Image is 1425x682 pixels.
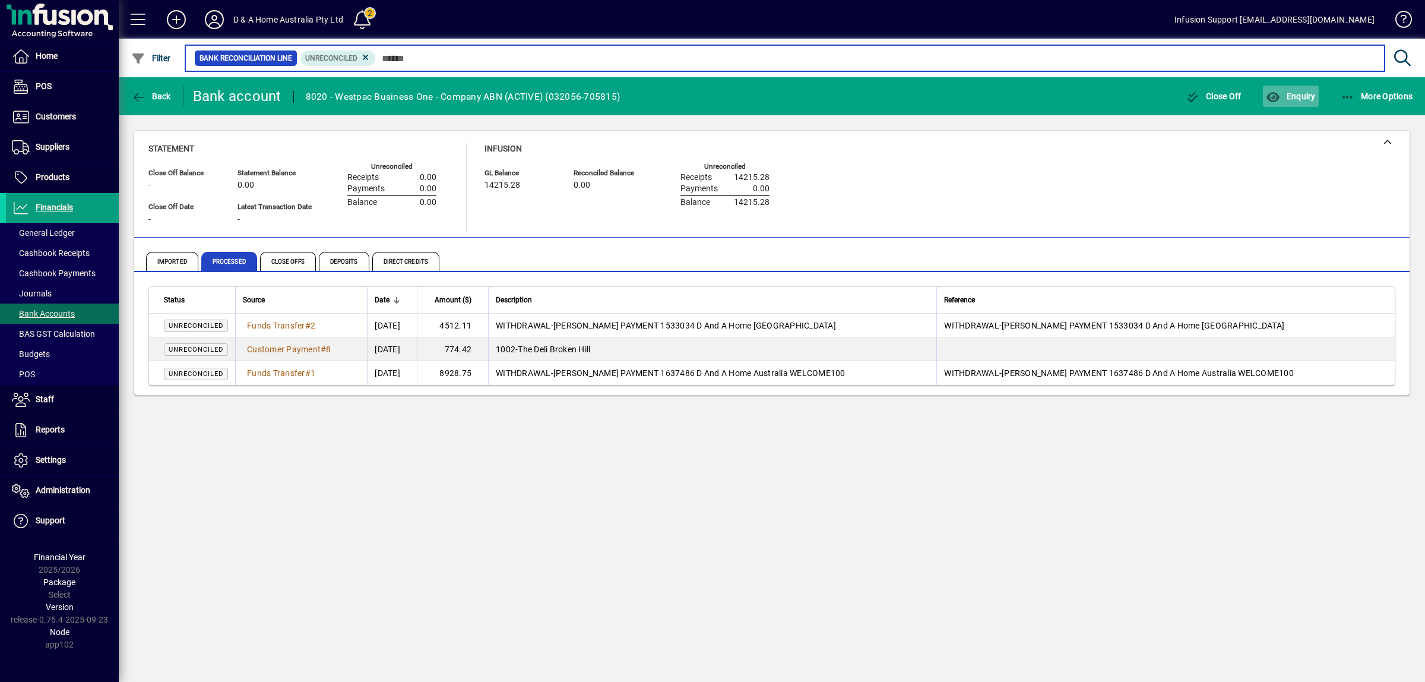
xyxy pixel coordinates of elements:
span: Bank Accounts [12,309,75,318]
span: Funds Transfer [247,368,305,378]
div: Amount ($) [425,293,482,307]
span: # [305,368,311,378]
span: Receipts [680,173,712,182]
span: Latest Transaction Date [237,203,312,211]
mat-chip: Reconciliation Status: Unreconciled [300,50,376,66]
span: Unreconciled [169,370,223,378]
span: Products [36,172,69,182]
span: - [515,345,518,354]
a: Funds Transfer#1 [243,367,319,380]
span: Node [50,627,69,637]
a: Cashbook Receipts [6,243,119,263]
span: Reference [944,293,975,307]
a: Customers [6,102,119,132]
a: Products [6,163,119,192]
span: Unreconciled [305,54,357,62]
span: Version [46,602,74,612]
span: General Ledger [12,228,75,238]
span: The Deli Broken Hill [518,345,590,354]
span: 1 [311,368,315,378]
button: Back [128,86,174,107]
span: Cashbook Receipts [12,248,90,258]
button: Add [157,9,195,30]
span: 8 [326,345,331,354]
span: 14215.28 [734,173,769,182]
label: Unreconciled [704,163,746,170]
a: Journals [6,283,119,304]
div: Infusion Support [EMAIL_ADDRESS][DOMAIN_NAME] [1174,10,1375,29]
a: Knowledge Base [1386,2,1410,41]
a: Settings [6,446,119,475]
span: Settings [36,455,66,465]
button: Profile [195,9,233,30]
span: Reconciled Balance [574,169,645,177]
span: - [148,215,151,225]
span: Funds Transfer [247,321,305,330]
a: POS [6,364,119,384]
span: Reports [36,425,65,434]
a: Bank Accounts [6,304,119,324]
div: D & A Home Australia Pty Ltd [233,10,343,29]
span: Financial Year [34,552,85,562]
td: 774.42 [417,337,488,361]
span: POS [36,81,52,91]
span: Suppliers [36,142,69,151]
span: WITHDRAWAL-[PERSON_NAME] PAYMENT 1637486 D And A Home Australia WELCOME100 [496,368,845,378]
span: Direct Credits [372,252,439,271]
span: 0.00 [574,181,590,190]
span: POS [12,370,35,379]
span: Statement Balance [237,169,312,177]
span: Cashbook Payments [12,269,96,278]
span: Deposits [319,252,369,271]
span: GL Balance [484,169,556,177]
span: 14215.28 [734,198,769,207]
span: Unreconciled [169,346,223,353]
a: Budgets [6,344,119,364]
div: Bank account [193,87,281,106]
span: Journals [12,289,52,298]
span: Back [131,91,171,101]
td: [DATE] [367,314,417,337]
span: Close Offs [260,252,316,271]
span: Imported [146,252,198,271]
span: # [305,321,311,330]
span: Date [375,293,389,307]
span: Unreconciled [169,322,223,330]
span: # [321,345,326,354]
span: Enquiry [1266,91,1315,101]
a: Reports [6,415,119,445]
td: [DATE] [367,361,417,385]
span: Balance [680,198,710,207]
span: Customer Payment [247,345,321,354]
span: WITHDRAWAL-[PERSON_NAME] PAYMENT 1533034 D And A Home [GEOGRAPHIC_DATA] [496,321,836,330]
span: Close Off Date [148,203,220,211]
span: Receipts [347,173,379,182]
span: WITHDRAWAL-[PERSON_NAME] PAYMENT 1533034 D And A Home [GEOGRAPHIC_DATA] [944,321,1284,330]
app-page-header-button: Back [119,86,184,107]
button: Filter [128,48,174,69]
span: Support [36,516,65,525]
span: Staff [36,394,54,404]
span: 1002 [496,345,515,354]
a: Funds Transfer#2 [243,319,319,332]
a: Staff [6,385,119,415]
span: Balance [347,198,377,207]
span: 0.00 [420,198,436,207]
button: Enquiry [1263,86,1318,107]
span: - [237,215,240,225]
span: Bank Reconciliation Line [199,52,292,64]
span: Description [496,293,532,307]
span: Customers [36,112,76,121]
span: WITHDRAWAL-[PERSON_NAME] PAYMENT 1637486 D And A Home Australia WELCOME100 [944,368,1294,378]
span: Package [43,577,75,587]
span: Administration [36,485,90,495]
span: Status [164,293,185,307]
div: 8020 - Westpac Business One - Company ABN (ACTIVE) (032056-705815) [306,87,620,106]
span: Home [36,51,58,61]
span: Source [243,293,265,307]
div: Source [243,293,360,307]
td: 4512.11 [417,314,488,337]
span: Amount ($) [435,293,471,307]
div: Date [375,293,410,307]
a: General Ledger [6,223,119,243]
